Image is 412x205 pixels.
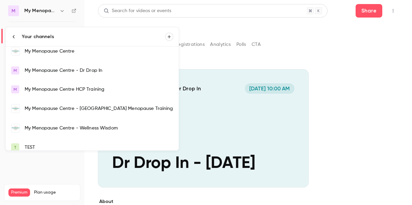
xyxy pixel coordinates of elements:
img: My Menopause Centre - Wellness Wisdom [11,124,20,132]
img: My Menopause Centre [11,47,20,55]
span: M [14,86,17,92]
div: My Menopause Centre HCP Training [25,86,173,93]
div: TEST [25,144,173,151]
div: My Menopause Centre - Dr Drop In [25,67,173,74]
span: M [14,67,17,74]
img: My Menopause Centre - Indonesia Menopause Training [11,105,20,113]
div: My Menopause Centre - Wellness Wisdom [25,125,173,131]
div: My Menopause Centre [25,48,173,55]
span: T [14,144,17,150]
div: Your channels [22,33,165,40]
div: My Menopause Centre - [GEOGRAPHIC_DATA] Menopause Training [25,105,173,112]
